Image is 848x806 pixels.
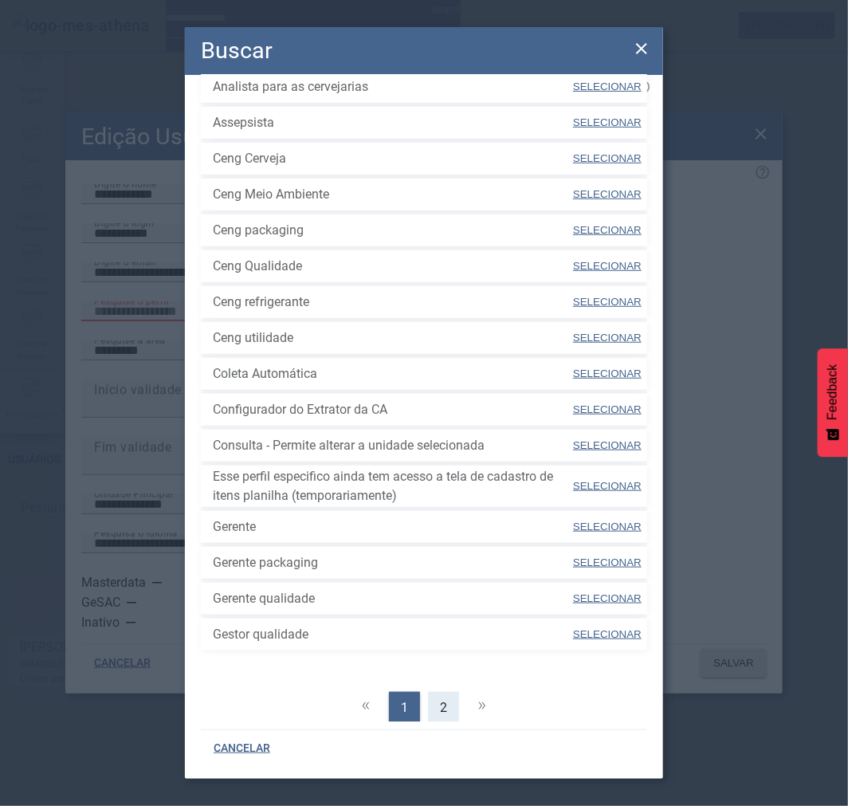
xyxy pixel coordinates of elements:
button: SELECIONAR [571,288,643,317]
span: Gerente [213,517,571,537]
button: SELECIONAR [571,513,643,541]
button: SELECIONAR [571,472,643,501]
button: Feedback - Mostrar pesquisa [818,348,848,457]
span: SELECIONAR [573,188,642,200]
span: SELECIONAR [573,439,642,451]
button: SELECIONAR [571,360,643,388]
button: SELECIONAR [571,431,643,460]
button: SELECIONAR [571,216,643,245]
button: SELECIONAR [571,620,643,649]
button: CANCELAR [201,734,283,763]
span: SELECIONAR [573,480,642,492]
button: SELECIONAR [571,73,643,101]
span: Ceng Meio Ambiente [213,185,571,204]
span: Assepsista [213,113,571,132]
span: SELECIONAR [573,224,642,236]
span: Analista para as cervejarias [213,77,571,96]
span: Ceng packaging [213,221,571,240]
span: SELECIONAR [573,628,642,640]
button: SELECIONAR [571,180,643,209]
span: Ceng refrigerante [213,293,571,312]
span: SELECIONAR [573,81,642,92]
span: Coleta Automática [213,364,571,383]
span: SELECIONAR [573,521,642,533]
span: Ceng Cerveja [213,149,571,168]
span: Consulta - Permite alterar a unidade selecionada [213,436,571,455]
button: SELECIONAR [571,144,643,173]
button: SELECIONAR [571,252,643,281]
span: Gerente qualidade [213,589,571,608]
button: SELECIONAR [571,324,643,352]
button: SELECIONAR [571,395,643,424]
h2: Buscar [201,33,273,68]
span: SELECIONAR [573,260,642,272]
span: SELECIONAR [573,332,642,344]
span: Gestor qualidade [213,625,571,644]
span: SELECIONAR [573,116,642,128]
span: CANCELAR [214,741,270,757]
span: Esse perfil especifico ainda tem acesso a tela de cadastro de itens planilha (temporariamente) [213,467,571,505]
span: SELECIONAR [573,152,642,164]
span: SELECIONAR [573,403,642,415]
span: 2 [440,698,447,718]
span: SELECIONAR [573,592,642,604]
button: SELECIONAR [571,584,643,613]
span: Ceng utilidade [213,328,571,348]
span: Configurador do Extrator da CA [213,400,571,419]
span: SELECIONAR [573,556,642,568]
span: Feedback [826,364,840,420]
span: SELECIONAR [573,296,642,308]
span: Ceng Qualidade [213,257,571,276]
span: Gerente packaging [213,553,571,572]
span: SELECIONAR [573,368,642,379]
button: SELECIONAR [571,548,643,577]
button: SELECIONAR [571,108,643,137]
